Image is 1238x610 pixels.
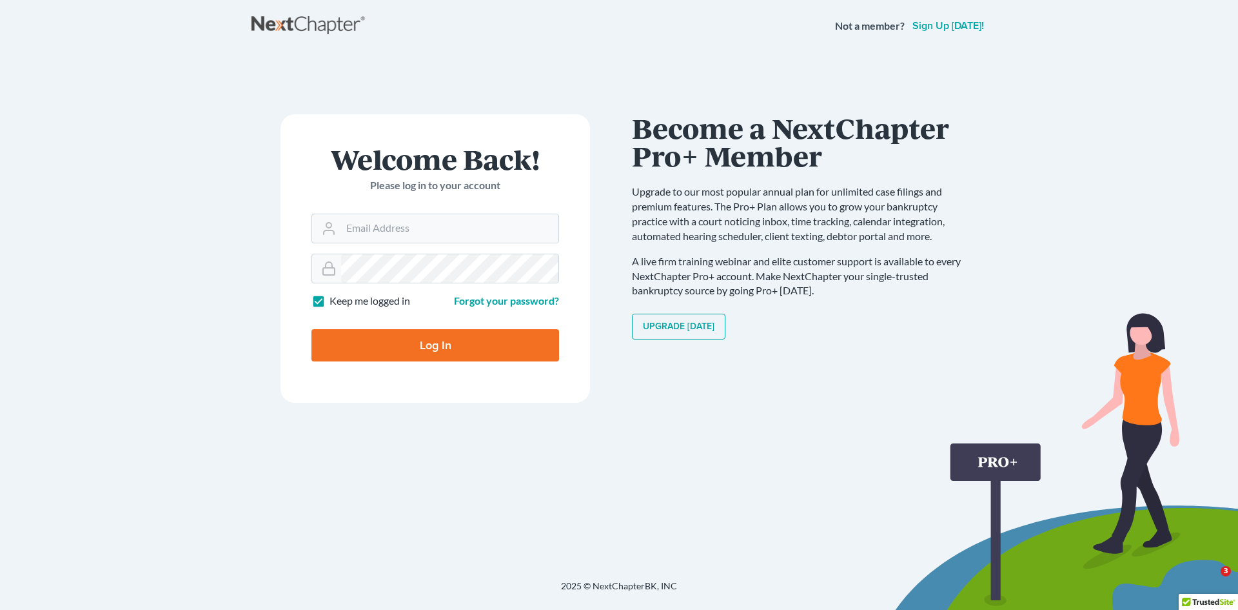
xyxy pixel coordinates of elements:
[632,185,974,243] p: Upgrade to our most popular annual plan for unlimited case filings and premium features. The Pro+...
[1221,566,1231,576] span: 3
[632,314,725,340] a: Upgrade [DATE]
[311,329,559,361] input: Log In
[341,214,558,243] input: Email Address
[632,114,974,169] h1: Become a NextChapter Pro+ Member
[910,21,987,31] a: Sign up [DATE]!
[835,19,905,34] strong: Not a member?
[329,294,410,309] label: Keep me logged in
[454,294,559,307] a: Forgot your password?
[251,580,987,603] div: 2025 © NextChapterBK, INC
[311,178,559,193] p: Please log in to your account
[632,254,974,299] p: A live firm training webinar and elite customer support is available to every NextChapter Pro+ ac...
[1194,566,1225,597] iframe: Intercom live chat
[311,145,559,173] h1: Welcome Back!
